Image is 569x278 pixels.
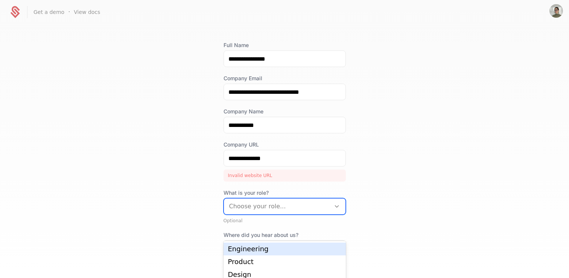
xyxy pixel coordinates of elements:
[224,141,346,148] label: Company URL
[74,8,100,16] a: View docs
[224,41,346,49] label: Full Name
[549,4,563,18] img: Jelena Obrenovic
[228,271,341,278] div: Design
[224,75,346,82] label: Company Email
[68,8,70,17] span: ·
[224,231,346,239] label: Where did you hear about us?
[224,189,346,197] span: What is your role?
[224,170,346,182] div: Invalid website URL
[228,258,341,265] div: Product
[224,218,346,224] div: Optional
[228,246,341,252] div: Engineering
[33,8,64,16] a: Get a demo
[224,108,346,115] label: Company Name
[549,4,563,18] button: Open user button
